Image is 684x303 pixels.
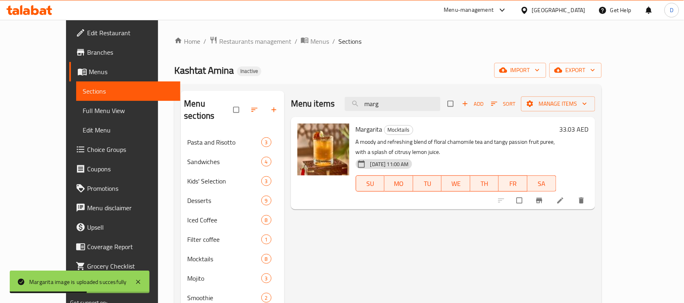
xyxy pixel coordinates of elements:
[301,36,329,47] a: Menus
[181,132,284,152] div: Pasta and Risotto3
[417,178,439,190] span: TU
[181,171,284,191] div: Kids' Selection3
[237,68,261,75] span: Inactive
[181,210,284,230] div: Iced Coffee8
[670,6,673,15] span: D
[29,277,127,286] div: Margarita image is uploaded succesfully
[69,198,180,218] a: Menu disclaimer
[262,236,271,243] span: 1
[87,222,174,232] span: Upsell
[69,179,180,198] a: Promotions
[297,124,349,175] img: Margarita
[76,101,180,120] a: Full Menu View
[528,99,589,109] span: Manage items
[69,43,180,62] a: Branches
[462,99,484,109] span: Add
[262,158,271,166] span: 4
[470,175,499,192] button: TH
[174,61,234,79] span: Kashtat Amina
[181,230,284,249] div: Filter coffee1
[219,36,291,46] span: Restaurants management
[356,123,383,135] span: Margarita
[444,5,494,15] div: Menu-management
[494,63,546,78] button: import
[261,215,271,225] div: items
[187,273,261,283] span: Mojito
[332,36,335,46] li: /
[532,6,586,15] div: [GEOGRAPHIC_DATA]
[187,254,261,264] span: Mocktails
[187,293,261,303] div: Smoothie
[69,218,180,237] a: Upsell
[499,175,528,192] button: FR
[262,139,271,146] span: 3
[261,273,271,283] div: items
[87,164,174,174] span: Coupons
[69,23,180,43] a: Edit Restaurant
[556,196,566,205] a: Edit menu item
[174,36,601,47] nav: breadcrumb
[528,175,556,192] button: SA
[359,178,381,190] span: SU
[187,137,261,147] span: Pasta and Risotto
[474,178,496,190] span: TH
[502,178,524,190] span: FR
[69,159,180,179] a: Coupons
[460,98,486,110] button: Add
[87,47,174,57] span: Branches
[512,193,529,208] span: Select to update
[181,152,284,171] div: Sandwiches4
[69,140,180,159] a: Choice Groups
[385,175,413,192] button: MO
[83,125,174,135] span: Edit Menu
[261,293,271,303] div: items
[291,98,335,110] h2: Menu items
[486,98,521,110] span: Sort items
[76,120,180,140] a: Edit Menu
[443,96,460,111] span: Select section
[83,86,174,96] span: Sections
[181,269,284,288] div: Mojito3
[262,197,271,205] span: 9
[442,175,470,192] button: WE
[413,175,442,192] button: TU
[203,36,206,46] li: /
[491,99,516,109] span: Sort
[295,36,297,46] li: /
[388,178,410,190] span: MO
[549,63,602,78] button: export
[262,255,271,263] span: 8
[356,137,556,157] p: A moody and refreshing blend of floral chamomile tea and tangy passion fruit puree, with a splash...
[89,67,174,77] span: Menus
[87,261,174,271] span: Grocery Checklist
[261,137,271,147] div: items
[262,275,271,282] span: 3
[261,196,271,205] div: items
[69,256,180,276] a: Grocery Checklist
[560,124,589,135] h6: 33.03 AED
[261,235,271,244] div: items
[367,160,412,168] span: [DATE] 11:00 AM
[310,36,329,46] span: Menus
[385,125,413,134] span: Mocktails
[531,178,553,190] span: SA
[345,97,440,111] input: search
[187,176,261,186] span: Kids' Selection
[187,196,261,205] span: Desserts
[87,28,174,38] span: Edit Restaurant
[521,96,595,111] button: Manage items
[187,215,261,225] span: Iced Coffee
[87,203,174,213] span: Menu disclaimer
[530,192,550,209] button: Branch-specific-item
[174,36,200,46] a: Home
[184,98,233,122] h2: Menu sections
[501,65,540,75] span: import
[76,81,180,101] a: Sections
[181,191,284,210] div: Desserts9
[489,98,518,110] button: Sort
[69,62,180,81] a: Menus
[87,184,174,193] span: Promotions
